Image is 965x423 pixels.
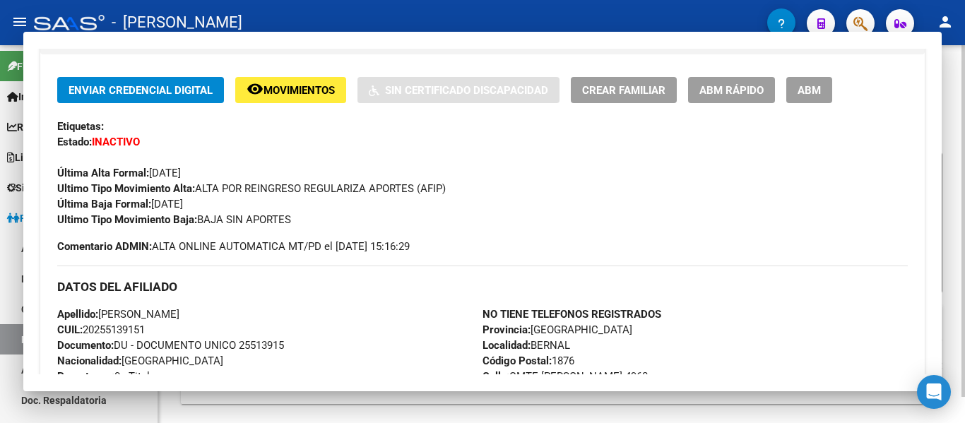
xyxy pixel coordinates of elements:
span: 20255139151 [57,323,145,336]
button: ABM [786,77,832,103]
button: Sin Certificado Discapacidad [357,77,560,103]
span: Firma Express [7,59,81,74]
span: BERNAL [482,339,570,352]
strong: Etiquetas: [57,120,104,133]
span: BAJA SIN APORTES [57,213,291,226]
span: Enviar Credencial Digital [69,84,213,97]
span: [DATE] [57,198,183,210]
strong: Provincia: [482,323,531,336]
strong: Código Postal: [482,355,552,367]
h3: DATOS DEL AFILIADO [57,279,908,294]
span: 0 - Titular [57,370,159,383]
strong: NO TIENE TELEFONOS REGISTRADOS [482,308,661,321]
span: DU - DOCUMENTO UNICO 25513915 [57,339,284,352]
button: Movimientos [235,77,346,103]
button: ABM Rápido [688,77,775,103]
span: Liquidación de Convenios [7,150,131,165]
span: Reportes [7,119,58,135]
span: Sistema [7,180,53,196]
span: - [PERSON_NAME] [112,7,242,38]
span: Sin Certificado Discapacidad [385,84,548,97]
strong: INACTIVO [92,136,140,148]
span: ALTA POR REINGRESO REGULARIZA APORTES (AFIP) [57,182,446,195]
span: [GEOGRAPHIC_DATA] [482,323,632,336]
span: [GEOGRAPHIC_DATA] [57,355,223,367]
strong: Última Baja Formal: [57,198,151,210]
strong: Parentesco: [57,370,114,383]
strong: Ultimo Tipo Movimiento Alta: [57,182,195,195]
strong: Comentario ADMIN: [57,240,152,253]
strong: Ultimo Tipo Movimiento Baja: [57,213,197,226]
strong: Localidad: [482,339,531,352]
button: Enviar Credencial Digital [57,77,224,103]
strong: Última Alta Formal: [57,167,149,179]
span: ABM Rápido [699,84,764,97]
span: [DATE] [57,167,181,179]
strong: Nacionalidad: [57,355,122,367]
span: ALTA ONLINE AUTOMATICA MT/PD el [DATE] 15:16:29 [57,239,410,254]
span: Crear Familiar [582,84,665,97]
strong: Apellido: [57,308,98,321]
div: Open Intercom Messenger [917,375,951,409]
strong: CUIL: [57,323,83,336]
span: ABM [798,84,821,97]
button: Crear Familiar [571,77,677,103]
span: Inicio [7,89,43,105]
strong: Documento: [57,339,114,352]
strong: Calle: [482,370,509,383]
span: Padrón [7,210,52,226]
mat-icon: remove_red_eye [247,81,264,97]
mat-icon: person [937,13,954,30]
span: CMTE [PERSON_NAME] 4968 [482,370,648,383]
strong: Estado: [57,136,92,148]
mat-icon: menu [11,13,28,30]
span: Movimientos [264,84,335,97]
span: [PERSON_NAME] [57,308,179,321]
span: 1876 [482,355,574,367]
